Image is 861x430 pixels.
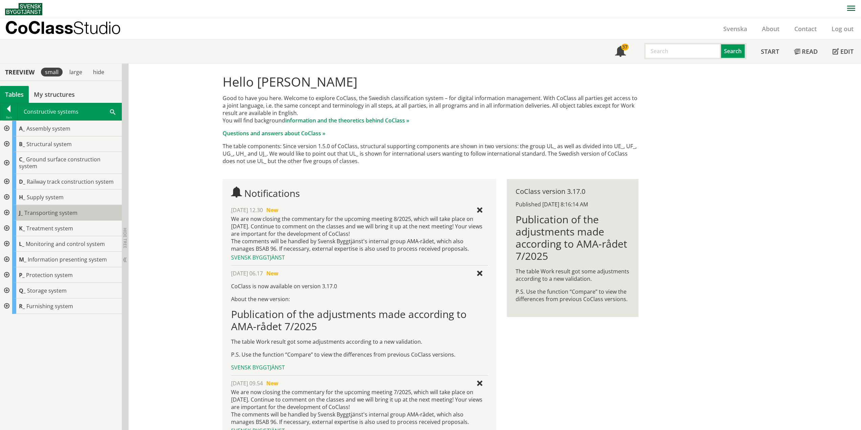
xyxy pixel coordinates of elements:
[89,68,108,76] div: hide
[19,209,23,217] span: J_
[27,287,67,294] span: Storage system
[19,194,25,201] span: H_
[223,130,325,137] a: Questions and answers about CoClass »
[840,47,854,55] span: Edit
[19,140,25,148] span: B_
[73,18,121,38] span: Studio
[19,302,25,310] span: R_
[26,125,70,132] span: Assembly system
[608,40,633,63] a: 37
[516,213,630,262] h1: Publication of the adjustments made according to AMA-rådet 7/2025
[19,225,25,232] span: K_
[122,228,128,248] span: Hide tree
[516,188,630,195] div: CoClass version 3.17.0
[231,282,488,290] p: CoClass is now available on version 3.17.0
[266,380,278,387] span: New
[621,44,629,50] div: 37
[27,194,64,201] span: Supply system
[19,287,26,294] span: Q_
[231,206,263,214] span: [DATE] 12.30
[825,40,861,63] a: Edit
[19,271,25,279] span: P_
[802,47,818,55] span: Read
[231,380,263,387] span: [DATE] 09.54
[110,108,115,115] span: Search within table
[19,156,100,170] span: Ground surface construction system
[5,18,135,39] a: CoClassStudio
[26,271,73,279] span: Protection system
[716,25,754,33] a: Svenska
[223,94,638,124] p: Good to have you here. Welcome to explore CoClass, the Swedish classification system – for digita...
[753,40,787,63] a: Start
[19,256,26,263] span: M_
[223,74,638,89] h1: Hello [PERSON_NAME]
[19,156,25,163] span: C_
[18,103,121,120] div: Constructive systems
[824,25,861,33] a: Log out
[223,142,638,165] p: The table components: Since version 1.5.0 of CoClass, structural supporting components are shown ...
[26,225,73,232] span: Treatment system
[516,288,630,303] p: P.S. Use the function “Compare” to view the differences from previous CoClass versions.
[787,40,825,63] a: Read
[27,178,114,185] span: Railway track construction system
[19,178,25,185] span: D_
[787,25,824,33] a: Contact
[231,351,488,358] p: P.S. Use the function “Compare” to view the differences from previous CoClass versions.
[516,268,630,282] p: The table Work result got some adjustments according to a new validation.
[231,338,488,345] p: The table Work result got some adjustments according to a new validation.
[231,215,488,252] div: We are now closing the commentary for the upcoming meeting 8/2025, which will take place on [DATE...
[231,270,263,277] span: [DATE] 06.17
[266,206,278,214] span: New
[5,24,121,31] p: CoClass
[644,43,721,59] input: Search
[1,68,38,76] div: Treeview
[266,270,278,277] span: New
[285,117,409,124] a: information and the theoretics behind CoClass »
[5,3,42,15] img: Svensk Byggtjänst
[29,86,80,103] a: My structures
[24,209,77,217] span: Transporting system
[41,68,63,76] div: small
[26,140,72,148] span: Structural system
[231,364,488,371] div: Svensk Byggtjänst
[231,254,488,261] div: Svensk Byggtjänst
[754,25,787,33] a: About
[19,125,25,132] span: A_
[516,201,630,208] div: Published [DATE] 8:16:14 AM
[26,302,73,310] span: Furnishing system
[28,256,107,263] span: Information presenting system
[231,295,488,303] p: About the new version:
[19,240,24,248] span: L_
[65,68,86,76] div: large
[26,240,105,248] span: Monitoring and control system
[231,308,488,333] h1: Publication of the adjustments made according to AMA-rådet 7/2025
[721,43,746,59] button: Search
[761,47,779,55] span: Start
[244,187,300,200] span: Notifications
[0,115,17,120] div: Back
[615,47,626,58] span: Notifications
[231,388,488,426] div: We are now closing the commentary for the upcoming meeting 7/2025, which will take place on [DATE...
